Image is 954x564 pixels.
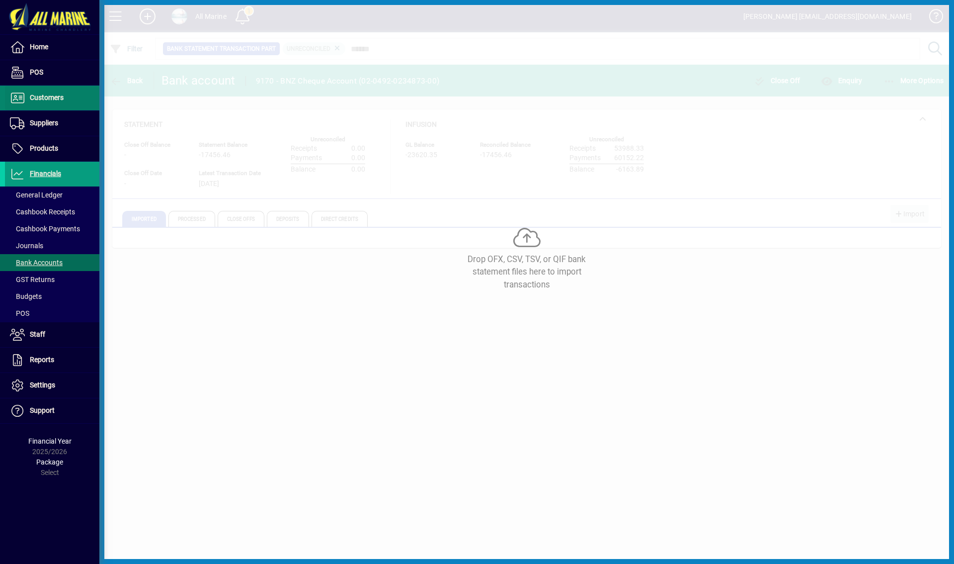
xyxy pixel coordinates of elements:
[5,111,99,136] a: Suppliers
[30,119,58,127] span: Suppliers
[10,292,42,300] span: Budgets
[36,458,63,466] span: Package
[5,60,99,85] a: POS
[30,68,43,76] span: POS
[5,136,99,161] a: Products
[5,322,99,347] a: Staff
[5,271,99,288] a: GST Returns
[30,330,45,338] span: Staff
[10,191,63,199] span: General Ledger
[30,144,58,152] span: Products
[5,373,99,398] a: Settings
[5,305,99,322] a: POS
[30,356,54,364] span: Reports
[5,203,99,220] a: Cashbook Receipts
[30,94,64,101] span: Customers
[5,288,99,305] a: Budgets
[30,406,55,414] span: Support
[5,348,99,373] a: Reports
[30,381,55,389] span: Settings
[28,437,72,445] span: Financial Year
[30,170,61,178] span: Financials
[10,309,29,317] span: POS
[10,259,63,267] span: Bank Accounts
[5,237,99,254] a: Journals
[5,254,99,271] a: Bank Accounts
[5,398,99,423] a: Support
[5,35,99,60] a: Home
[5,187,99,203] a: General Ledger
[30,43,48,51] span: Home
[10,242,43,250] span: Journals
[10,208,75,216] span: Cashbook Receipts
[5,220,99,237] a: Cashbook Payments
[10,225,80,233] span: Cashbook Payments
[10,276,55,283] span: GST Returns
[5,86,99,110] a: Customers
